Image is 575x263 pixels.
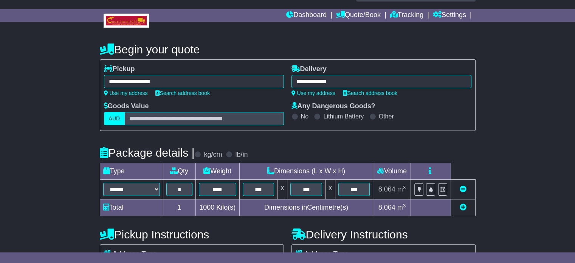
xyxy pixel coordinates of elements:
[239,163,373,180] td: Dimensions (L x W x H)
[100,146,195,159] h4: Package details |
[325,180,335,199] td: x
[100,199,163,216] td: Total
[291,102,375,110] label: Any Dangerous Goods?
[104,65,135,73] label: Pickup
[390,9,423,22] a: Tracking
[100,228,284,241] h4: Pickup Instructions
[378,204,395,211] span: 8.064
[397,185,406,193] span: m
[239,199,373,216] td: Dimensions in Centimetre(s)
[204,151,222,159] label: kg/cm
[277,180,287,199] td: x
[291,228,476,241] h4: Delivery Instructions
[291,65,327,73] label: Delivery
[195,199,239,216] td: Kilo(s)
[100,43,476,56] h4: Begin your quote
[296,250,349,258] label: Address Type
[378,185,395,193] span: 8.064
[343,90,397,96] a: Search address book
[323,113,364,120] label: Lithium Battery
[373,163,411,180] td: Volume
[460,204,467,211] a: Add new item
[235,151,248,159] label: lb/in
[163,199,195,216] td: 1
[195,163,239,180] td: Weight
[397,204,406,211] span: m
[104,112,125,125] label: AUD
[104,102,149,110] label: Goods Value
[104,250,157,258] label: Address Type
[199,204,214,211] span: 1000
[403,185,406,190] sup: 3
[301,113,308,120] label: No
[403,203,406,209] sup: 3
[433,9,466,22] a: Settings
[104,90,148,96] a: Use my address
[336,9,381,22] a: Quote/Book
[155,90,210,96] a: Search address book
[460,185,467,193] a: Remove this item
[163,163,195,180] td: Qty
[379,113,394,120] label: Other
[286,9,327,22] a: Dashboard
[100,163,163,180] td: Type
[291,90,335,96] a: Use my address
